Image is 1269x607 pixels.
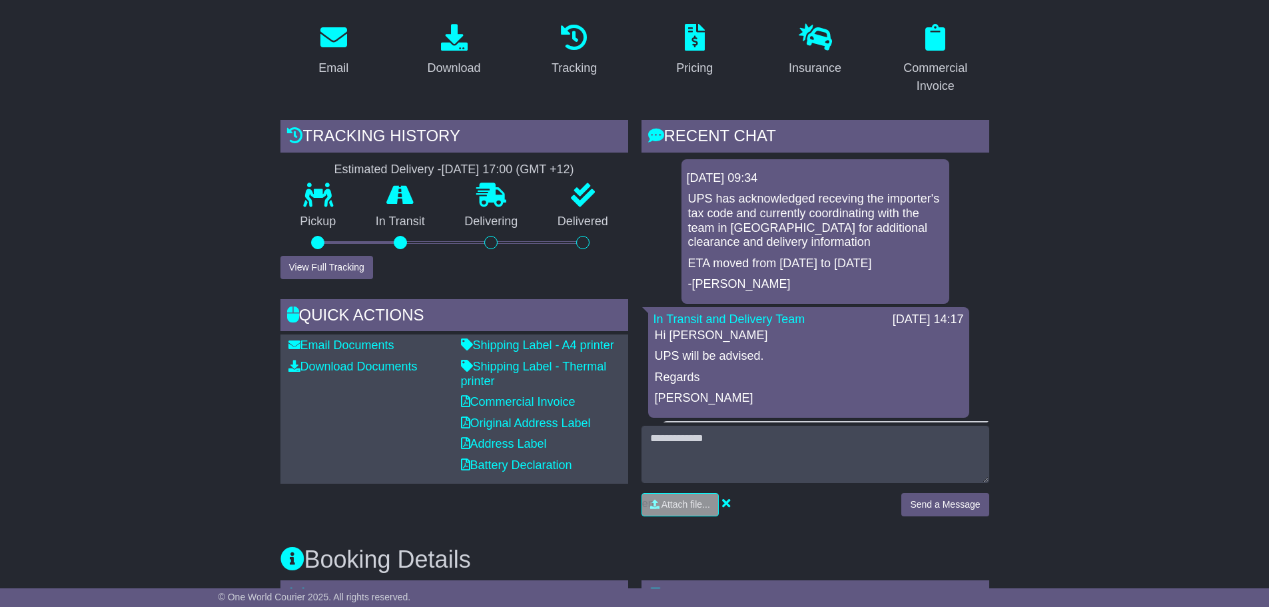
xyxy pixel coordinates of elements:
div: Insurance [789,59,841,77]
a: Shipping Label - A4 printer [461,338,614,352]
div: Quick Actions [280,299,628,335]
a: Pricing [667,19,721,82]
div: Tracking [552,59,597,77]
p: Pickup [280,215,356,229]
div: Tracking history [280,120,628,156]
button: View Full Tracking [280,256,373,279]
a: Shipping Label - Thermal printer [461,360,607,388]
button: Send a Message [901,493,989,516]
a: Email [310,19,357,82]
p: Delivering [445,215,538,229]
div: Email [318,59,348,77]
div: [DATE] 09:34 [687,171,944,186]
a: Battery Declaration [461,458,572,472]
a: Address Label [461,437,547,450]
a: Download Documents [288,360,418,373]
p: Hi [PERSON_NAME] [655,328,963,343]
p: -[PERSON_NAME] [688,277,943,292]
a: Download [418,19,489,82]
div: Commercial Invoice [891,59,981,95]
p: Delivered [538,215,628,229]
p: Regards [655,370,963,385]
p: ETA moved from [DATE] to [DATE] [688,257,943,271]
a: Commercial Invoice [461,395,576,408]
a: Tracking [543,19,606,82]
div: Pricing [676,59,713,77]
div: Download [427,59,480,77]
p: UPS has acknowledged receving the importer's tax code and currently coordinating with the team in... [688,192,943,249]
a: Insurance [780,19,850,82]
a: Commercial Invoice [882,19,989,100]
div: RECENT CHAT [641,120,989,156]
p: In Transit [356,215,445,229]
div: [DATE] 17:00 (GMT +12) [442,163,574,177]
a: In Transit and Delivery Team [653,312,805,326]
h3: Booking Details [280,546,989,573]
a: Email Documents [288,338,394,352]
a: Original Address Label [461,416,591,430]
p: [PERSON_NAME] [655,391,963,406]
span: © One World Courier 2025. All rights reserved. [218,592,411,602]
div: [DATE] 14:17 [893,312,964,327]
p: UPS will be advised. [655,349,963,364]
div: Estimated Delivery - [280,163,628,177]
